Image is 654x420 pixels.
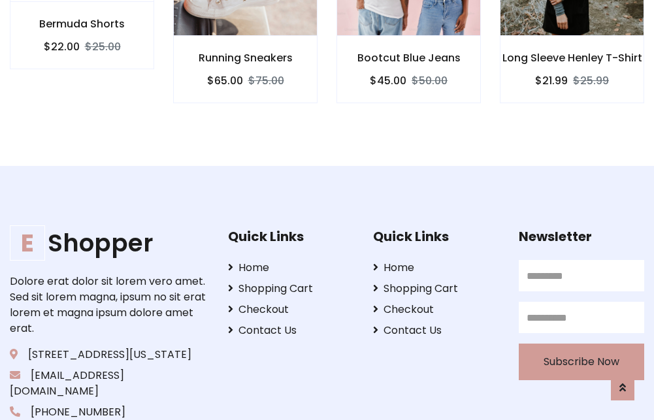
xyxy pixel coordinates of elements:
p: [STREET_ADDRESS][US_STATE] [10,347,208,363]
h1: Shopper [10,229,208,257]
h5: Newsletter [519,229,644,244]
h6: $45.00 [370,74,406,87]
h6: $22.00 [44,40,80,53]
a: Contact Us [373,323,499,338]
h5: Quick Links [373,229,499,244]
a: Home [228,260,353,276]
del: $25.00 [85,39,121,54]
h6: $21.99 [535,74,568,87]
p: Dolore erat dolor sit lorem vero amet. Sed sit lorem magna, ipsum no sit erat lorem et magna ipsu... [10,274,208,336]
h5: Quick Links [228,229,353,244]
h6: $65.00 [207,74,243,87]
a: EShopper [10,229,208,257]
a: Checkout [373,302,499,317]
del: $50.00 [412,73,448,88]
p: [PHONE_NUMBER] [10,404,208,420]
a: Home [373,260,499,276]
p: [EMAIL_ADDRESS][DOMAIN_NAME] [10,368,208,399]
a: Shopping Cart [373,281,499,297]
a: Contact Us [228,323,353,338]
button: Subscribe Now [519,344,644,380]
del: $75.00 [248,73,284,88]
a: Checkout [228,302,353,317]
h6: Running Sneakers [174,52,317,64]
h6: Bermuda Shorts [10,18,154,30]
del: $25.99 [573,73,609,88]
span: E [10,225,45,261]
h6: Bootcut Blue Jeans [337,52,480,64]
h6: Long Sleeve Henley T-Shirt [500,52,644,64]
a: Shopping Cart [228,281,353,297]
